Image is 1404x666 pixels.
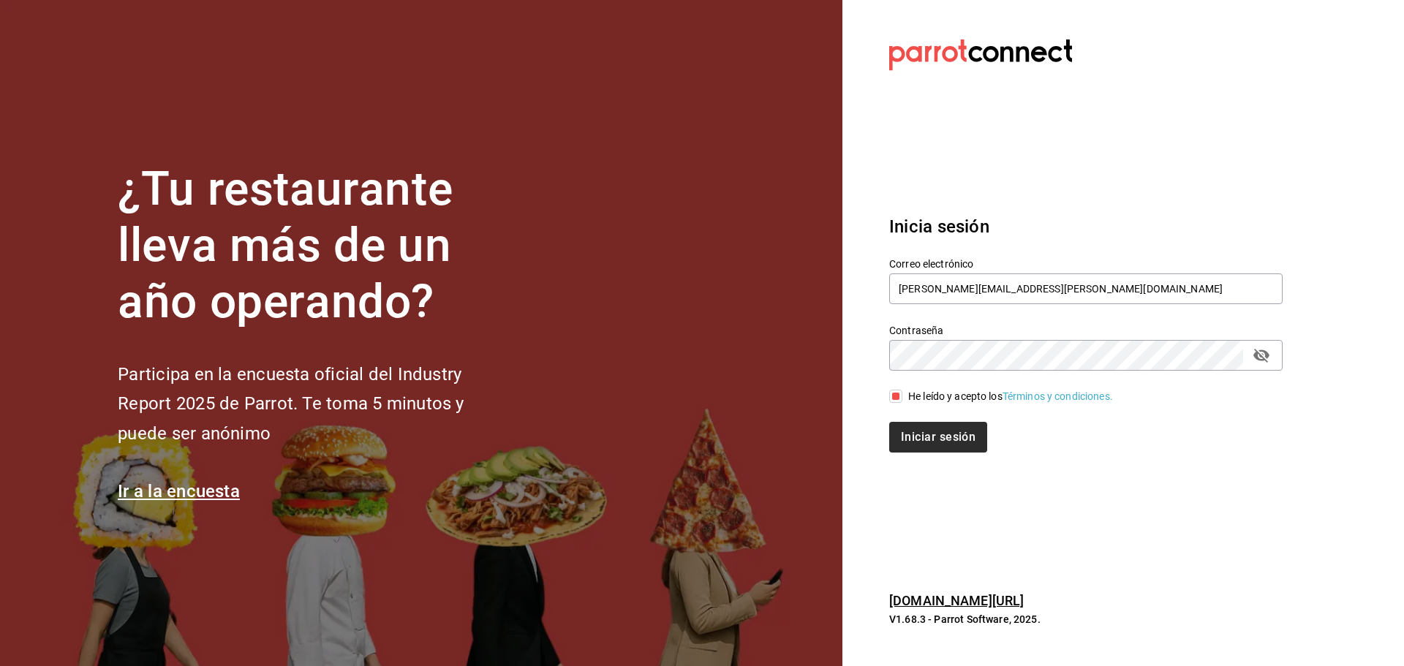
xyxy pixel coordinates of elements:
h1: ¿Tu restaurante lleva más de un año operando? [118,162,513,330]
p: V1.68.3 - Parrot Software, 2025. [889,612,1283,627]
label: Correo electrónico [889,259,1283,269]
label: Contraseña [889,325,1283,336]
a: [DOMAIN_NAME][URL] [889,593,1024,608]
h2: Participa en la encuesta oficial del Industry Report 2025 de Parrot. Te toma 5 minutos y puede se... [118,360,513,449]
input: Ingresa tu correo electrónico [889,273,1283,304]
div: He leído y acepto los [908,389,1113,404]
button: passwordField [1249,343,1274,368]
h3: Inicia sesión [889,213,1283,240]
button: Iniciar sesión [889,422,987,453]
a: Ir a la encuesta [118,481,240,502]
a: Términos y condiciones. [1003,390,1113,402]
